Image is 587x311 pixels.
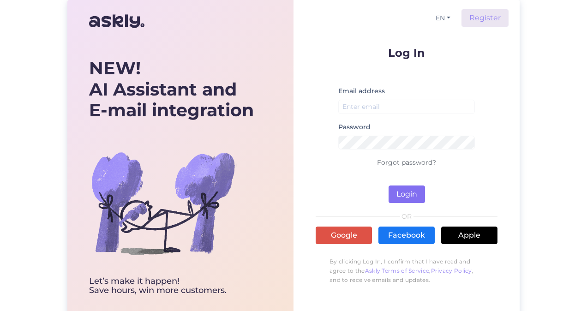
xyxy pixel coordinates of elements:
a: Facebook [378,227,435,244]
p: By clicking Log In, I confirm that I have read and agree to the , , and to receive emails and upd... [316,252,497,289]
p: Log In [316,47,497,59]
button: Login [389,185,425,203]
div: AI Assistant and E-mail integration [89,58,254,121]
b: NEW! [89,57,141,79]
img: bg-askly [89,129,237,277]
img: Askly [89,10,144,32]
button: EN [432,12,454,25]
div: Let’s make it happen! Save hours, win more customers. [89,277,254,295]
a: Apple [441,227,497,244]
a: Register [461,9,509,27]
label: Email address [338,86,385,96]
label: Password [338,122,371,132]
a: Google [316,227,372,244]
a: Forgot password? [377,158,436,167]
a: Askly Terms of Service [365,267,430,274]
span: OR [400,213,413,220]
input: Enter email [338,100,475,114]
a: Privacy Policy [431,267,472,274]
